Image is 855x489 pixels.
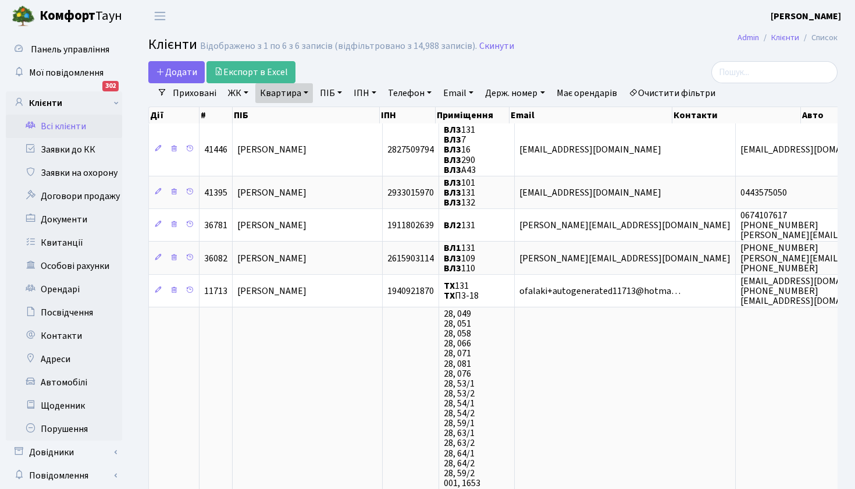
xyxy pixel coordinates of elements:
[237,285,307,297] span: [PERSON_NAME]
[206,61,295,83] a: Експорт в Excel
[519,285,681,297] span: ofalaki+autogenerated11713@hotma…
[672,107,801,123] th: Контакти
[480,83,549,103] a: Держ. номер
[380,107,436,123] th: ІПН
[444,289,455,302] b: ТХ
[6,324,122,348] a: Контакти
[519,186,661,199] span: [EMAIL_ADDRESS][DOMAIN_NAME]
[444,123,476,176] span: 131 7 16 290 А43
[237,144,307,157] span: [PERSON_NAME]
[444,219,461,232] b: ВЛ2
[6,185,122,208] a: Договори продажу
[6,231,122,254] a: Квитанції
[204,285,227,297] span: 11713
[6,417,122,441] a: Порушення
[624,83,720,103] a: Очистити фільтри
[444,164,461,176] b: ВЛ3
[204,219,227,232] span: 36781
[31,43,109,56] span: Панель управління
[237,186,307,199] span: [PERSON_NAME]
[444,123,461,136] b: ВЛ3
[199,107,233,123] th: #
[156,66,197,79] span: Додати
[6,371,122,394] a: Автомобілі
[6,38,122,61] a: Панель управління
[444,279,455,292] b: ТХ
[6,254,122,278] a: Особові рахунки
[40,6,95,25] b: Комфорт
[444,154,461,166] b: ВЛ3
[444,196,461,209] b: ВЛ3
[387,252,434,265] span: 2615903114
[6,115,122,138] a: Всі клієнти
[315,83,347,103] a: ПІБ
[740,186,787,199] span: 0443575050
[12,5,35,28] img: logo.png
[148,61,205,83] a: Додати
[479,41,514,52] a: Скинути
[444,176,461,189] b: ВЛ3
[799,31,838,44] li: Список
[444,219,475,232] span: 131
[149,107,199,123] th: Дії
[148,34,197,55] span: Клієнти
[29,66,104,79] span: Мої повідомлення
[237,219,307,232] span: [PERSON_NAME]
[102,81,119,91] div: 302
[6,91,122,115] a: Клієнти
[204,252,227,265] span: 36082
[223,83,253,103] a: ЖК
[6,441,122,464] a: Довідники
[444,279,479,302] span: 131 П3-18
[738,31,759,44] a: Admin
[510,107,673,123] th: Email
[255,83,313,103] a: Квартира
[387,144,434,157] span: 2827509794
[387,186,434,199] span: 2933015970
[771,10,841,23] b: [PERSON_NAME]
[387,219,434,232] span: 1911802639
[444,186,461,199] b: ВЛ3
[233,107,380,123] th: ПІБ
[6,208,122,231] a: Документи
[204,186,227,199] span: 41395
[436,107,510,123] th: Приміщення
[439,83,478,103] a: Email
[168,83,221,103] a: Приховані
[771,31,799,44] a: Клієнти
[720,26,855,50] nav: breadcrumb
[552,83,622,103] a: Має орендарів
[6,301,122,324] a: Посвідчення
[444,242,461,255] b: ВЛ1
[6,61,122,84] a: Мої повідомлення302
[711,61,838,83] input: Пошук...
[387,285,434,297] span: 1940921870
[444,252,461,265] b: ВЛ3
[383,83,436,103] a: Телефон
[519,144,661,157] span: [EMAIL_ADDRESS][DOMAIN_NAME]
[519,219,731,232] span: [PERSON_NAME][EMAIL_ADDRESS][DOMAIN_NAME]
[6,394,122,417] a: Щоденник
[6,161,122,185] a: Заявки на охорону
[444,176,475,209] span: 101 131 132
[145,6,174,26] button: Переключити навігацію
[6,464,122,487] a: Повідомлення
[237,252,307,265] span: [PERSON_NAME]
[444,242,475,275] span: 131 109 110
[519,252,731,265] span: [PERSON_NAME][EMAIL_ADDRESS][DOMAIN_NAME]
[349,83,381,103] a: ІПН
[444,262,461,275] b: ВЛ3
[6,138,122,161] a: Заявки до КК
[40,6,122,26] span: Таун
[444,144,461,157] b: ВЛ3
[6,278,122,301] a: Орендарі
[6,348,122,371] a: Адреси
[771,9,841,23] a: [PERSON_NAME]
[444,133,461,146] b: ВЛ3
[200,41,477,52] div: Відображено з 1 по 6 з 6 записів (відфільтровано з 14,988 записів).
[204,144,227,157] span: 41446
